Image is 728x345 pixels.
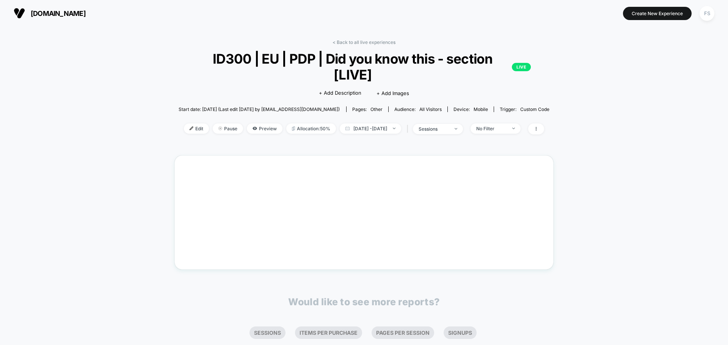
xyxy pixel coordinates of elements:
div: Pages: [352,106,383,112]
button: FS [697,6,717,21]
span: ID300 | EU | PDP | Did you know this - section [LIVE] [197,51,531,83]
span: Pause [213,123,243,134]
span: | [405,123,413,134]
span: Custom Code [520,106,549,112]
li: Sessions [249,326,286,339]
span: [DATE] - [DATE] [340,123,401,134]
div: Trigger: [500,106,549,112]
img: Visually logo [14,8,25,19]
span: other [370,106,383,112]
img: calendar [345,126,350,130]
img: end [218,126,222,130]
a: < Back to all live experiences [333,39,395,45]
div: sessions [419,126,449,132]
span: Device: [447,106,494,112]
span: + Add Images [377,90,409,96]
span: Allocation: 50% [286,123,336,134]
p: Would like to see more reports? [288,296,440,308]
div: FS [700,6,714,21]
span: Edit [184,123,209,134]
span: Preview [247,123,282,134]
img: end [455,128,457,130]
img: edit [190,126,193,130]
div: Audience: [394,106,442,112]
span: All Visitors [419,106,442,112]
img: end [393,128,395,129]
div: No Filter [476,126,507,131]
li: Items Per Purchase [295,326,362,339]
span: [DOMAIN_NAME] [31,9,86,17]
img: end [512,128,515,129]
button: Create New Experience [623,7,692,20]
span: Start date: [DATE] (Last edit [DATE] by [EMAIL_ADDRESS][DOMAIN_NAME]) [179,106,340,112]
li: Signups [444,326,477,339]
li: Pages Per Session [372,326,434,339]
img: rebalance [292,126,295,131]
p: LIVE [512,63,531,71]
span: mobile [474,106,488,112]
span: + Add Description [319,89,361,97]
button: [DOMAIN_NAME] [11,7,88,19]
